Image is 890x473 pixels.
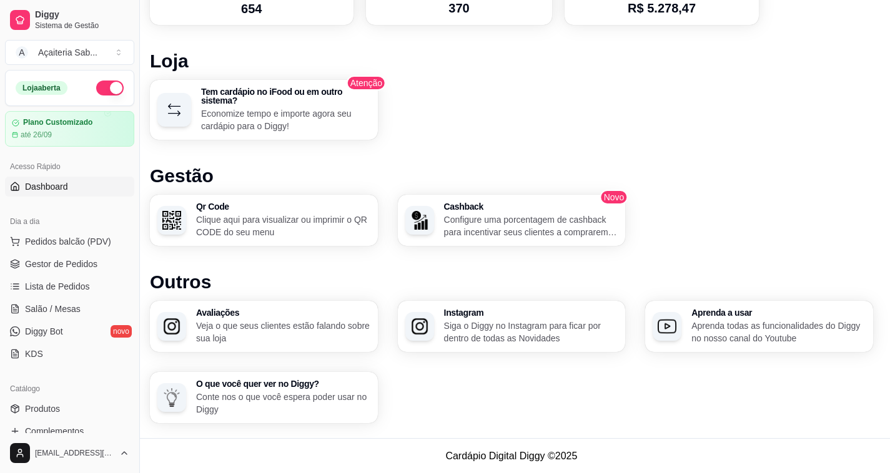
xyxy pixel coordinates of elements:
[35,9,129,21] span: Diggy
[25,258,97,270] span: Gestor de Pedidos
[5,276,134,296] a: Lista de Pedidos
[25,348,43,360] span: KDS
[5,321,134,341] a: Diggy Botnovo
[162,388,181,407] img: O que você quer ver no Diggy?
[25,180,68,193] span: Dashboard
[16,81,67,95] div: Loja aberta
[162,211,181,230] img: Qr Code
[691,319,866,344] p: Aprenda todas as funcionalidades do Diggy no nosso canal do Youtube
[196,391,370,416] p: Conte nos o que você espera poder usar no Diggy
[196,379,370,388] h3: O que você quer ver no Diggy?
[691,308,866,317] h3: Aprenda a usar
[410,211,429,230] img: Cashback
[201,87,370,105] h3: Tem cardápio no iFood ou em outro sistema?
[5,5,134,35] a: DiggySistema de Gestão
[150,50,873,72] h1: Loja
[196,319,370,344] p: Veja o que seus clientes estão falando sobre sua loja
[162,317,181,336] img: Avaliações
[150,165,873,187] h1: Gestão
[5,254,134,274] a: Gestor de Pedidos
[21,130,52,140] article: até 26/09
[35,21,129,31] span: Sistema de Gestão
[25,425,84,437] span: Complementos
[25,280,90,293] span: Lista de Pedidos
[25,325,63,338] span: Diggy Bot
[196,213,370,238] p: Clique aqui para visualizar ou imprimir o QR CODE do seu menu
[347,76,386,90] span: Atenção
[658,317,676,336] img: Aprenda a usar
[23,118,92,127] article: Plano Customizado
[16,46,28,59] span: A
[444,319,618,344] p: Siga o Diggy no Instagram para ficar por dentro de todas as Novidades
[600,190,628,205] span: Novo
[5,232,134,251] button: Pedidos balcão (PDV)
[645,301,873,352] button: Aprenda a usarAprenda a usarAprenda todas as funcionalidades do Diggy no nosso canal do Youtube
[5,438,134,468] button: [EMAIL_ADDRESS][DOMAIN_NAME]
[25,235,111,248] span: Pedidos balcão (PDV)
[150,271,873,293] h1: Outros
[5,212,134,232] div: Dia a dia
[38,46,97,59] div: Açaiteria Sab ...
[410,317,429,336] img: Instagram
[150,195,378,246] button: Qr CodeQr CodeClique aqui para visualizar ou imprimir o QR CODE do seu menu
[5,421,134,441] a: Complementos
[444,213,618,238] p: Configure uma porcentagem de cashback para incentivar seus clientes a comprarem em sua loja
[25,402,60,415] span: Produtos
[5,399,134,419] a: Produtos
[5,157,134,177] div: Acesso Rápido
[444,308,618,317] h3: Instagram
[201,107,370,132] p: Economize tempo e importe agora seu cardápio para o Diggy!
[150,80,378,140] button: Tem cardápio no iFood ou em outro sistema?Economize tempo e importe agora seu cardápio para o Diggy!
[444,202,618,211] h3: Cashback
[5,344,134,364] a: KDS
[150,372,378,423] button: O que você quer ver no Diggy?O que você quer ver no Diggy?Conte nos o que você espera poder usar ...
[196,308,370,317] h3: Avaliações
[5,299,134,319] a: Salão / Mesas
[196,202,370,211] h3: Qr Code
[96,80,124,95] button: Alterar Status
[5,111,134,147] a: Plano Customizadoaté 26/09
[5,177,134,197] a: Dashboard
[5,379,134,399] div: Catálogo
[398,195,626,246] button: CashbackCashbackConfigure uma porcentagem de cashback para incentivar seus clientes a comprarem e...
[25,303,81,315] span: Salão / Mesas
[398,301,626,352] button: InstagramInstagramSiga o Diggy no Instagram para ficar por dentro de todas as Novidades
[5,40,134,65] button: Select a team
[150,301,378,352] button: AvaliaçõesAvaliaçõesVeja o que seus clientes estão falando sobre sua loja
[35,448,114,458] span: [EMAIL_ADDRESS][DOMAIN_NAME]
